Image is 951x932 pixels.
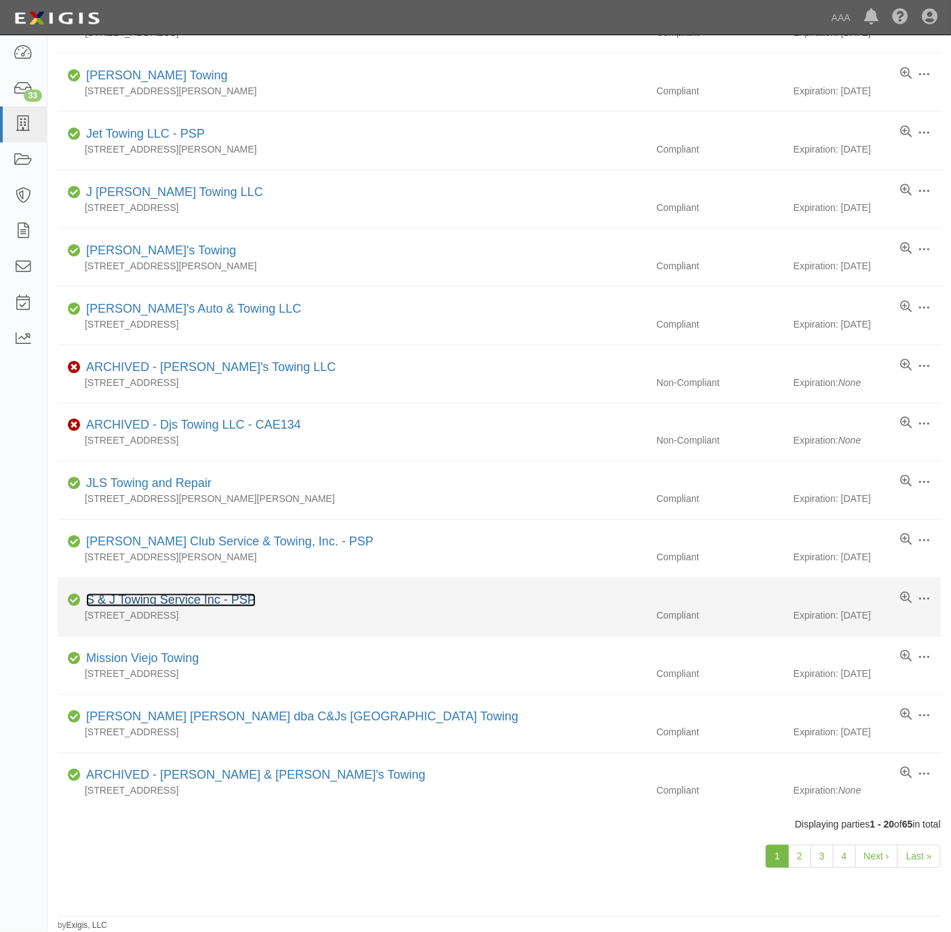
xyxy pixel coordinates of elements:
div: [STREET_ADDRESS] [58,376,646,389]
i: Compliant [68,596,81,606]
div: [STREET_ADDRESS] [58,667,646,681]
div: Expiration: [DATE] [794,317,941,331]
div: Expiration: [DATE] [794,259,941,273]
div: Jet Towing LLC - PSP [81,125,205,143]
div: Compliant [646,259,794,273]
a: Last » [897,845,941,868]
img: logo-5460c22ac91f19d4615b14bd174203de0afe785f0fc80cf4dbbc73dc1793850b.png [10,6,104,31]
a: View results summary [900,475,912,489]
div: [STREET_ADDRESS][PERSON_NAME] [58,551,646,564]
div: [STREET_ADDRESS] [58,434,646,448]
a: ARCHIVED - [PERSON_NAME] & [PERSON_NAME]'s Towing [86,769,425,782]
div: Compliant [646,317,794,331]
a: Next › [855,845,898,868]
i: Compliant [68,538,81,547]
a: AAA [825,4,857,31]
div: S & J Towing Service Inc - PSP [81,592,256,610]
i: Compliant [68,130,81,139]
a: View results summary [900,767,912,781]
a: Exigis, LLC [66,921,107,931]
div: JLS Towing and Repair [81,475,212,493]
div: Compliant [646,492,794,506]
a: View results summary [900,651,912,664]
div: George & Joey's Towing [81,767,425,785]
div: Expiration: [794,434,941,448]
div: [STREET_ADDRESS][PERSON_NAME] [58,142,646,156]
a: 3 [811,845,834,868]
i: None [838,435,861,446]
div: J.D. Club Service & Towing, Inc. - PSP [81,534,374,551]
div: Expiration: [DATE] [794,492,941,506]
div: Billy Joe Smith dba C&Js Lake Road Towing [81,709,518,726]
div: Displaying parties of in total [47,818,951,832]
i: Compliant [68,188,81,197]
div: Mission Viejo Towing [81,651,199,668]
div: Non-Compliant [646,376,794,389]
div: [STREET_ADDRESS][PERSON_NAME][PERSON_NAME] [58,492,646,506]
i: Non-Compliant [68,363,81,372]
div: Compliant [646,201,794,214]
a: [PERSON_NAME]'s Auto & Towing LLC [86,302,301,315]
a: View results summary [900,300,912,314]
a: [PERSON_NAME] Club Service & Towing, Inc. - PSP [86,535,374,549]
a: 2 [788,845,811,868]
div: Djs Towing LLC - CAE134 [81,417,301,435]
div: [STREET_ADDRESS][PERSON_NAME] [58,84,646,98]
div: [STREET_ADDRESS] [58,726,646,739]
div: [STREET_ADDRESS] [58,609,646,623]
div: [STREET_ADDRESS][PERSON_NAME] [58,259,646,273]
a: View results summary [900,417,912,431]
i: None [838,377,861,388]
small: by [58,920,107,932]
div: Expiration: [DATE] [794,551,941,564]
i: Compliant [68,71,81,81]
div: Expiration: [794,784,941,798]
b: 65 [902,819,913,830]
div: [STREET_ADDRESS] [58,784,646,798]
a: 4 [833,845,856,868]
i: Compliant [68,480,81,489]
i: Non-Compliant [68,421,81,431]
div: Expiration: [DATE] [794,142,941,156]
a: J [PERSON_NAME] Towing LLC [86,185,263,199]
a: View results summary [900,125,912,139]
div: Compliant [646,551,794,564]
a: [PERSON_NAME] Towing [86,69,228,82]
div: [STREET_ADDRESS] [58,317,646,331]
div: J Evans Towing LLC [81,184,263,201]
div: Booker J's Towing LLC [81,359,336,376]
div: Joe's Auto & Towing LLC [81,300,301,318]
div: 33 [24,90,42,102]
a: S & J Towing Service Inc - PSP [86,594,256,607]
div: Compliant [646,667,794,681]
div: Compliant [646,142,794,156]
a: View results summary [900,359,912,372]
div: Compliant [646,84,794,98]
a: 1 [766,845,789,868]
a: View results summary [900,67,912,81]
i: Compliant [68,305,81,314]
div: Expiration: [DATE] [794,84,941,98]
a: View results summary [900,534,912,547]
i: None [838,785,861,796]
a: ARCHIVED - [PERSON_NAME]'s Towing LLC [86,360,336,374]
a: [PERSON_NAME]'s Towing [86,244,236,257]
a: ARCHIVED - Djs Towing LLC - CAE134 [86,419,301,432]
div: Compliant [646,726,794,739]
a: View results summary [900,184,912,197]
div: Expiration: [DATE] [794,201,941,214]
i: Compliant [68,713,81,722]
a: View results summary [900,592,912,606]
a: Jet Towing LLC - PSP [86,127,205,140]
div: Expiration: [DATE] [794,726,941,739]
div: [STREET_ADDRESS] [58,201,646,214]
i: Help Center - Complianz [892,9,908,26]
i: Compliant [68,246,81,256]
div: Compliant [646,609,794,623]
div: Expiration: [DATE] [794,609,941,623]
div: Expiration: [794,376,941,389]
a: View results summary [900,709,912,722]
div: Compliant [646,784,794,798]
a: Mission Viejo Towing [86,652,199,665]
a: View results summary [900,242,912,256]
